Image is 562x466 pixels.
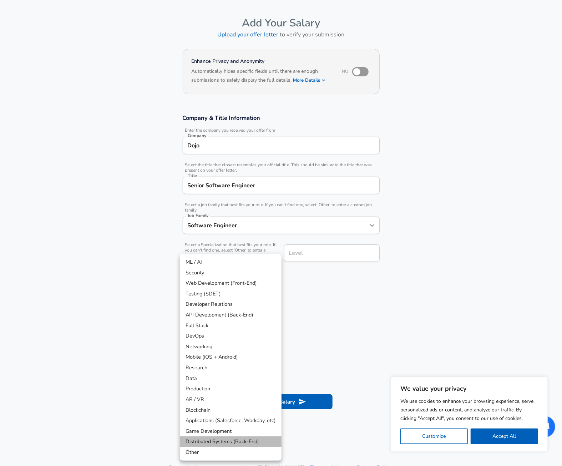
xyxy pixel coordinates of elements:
[180,426,282,437] li: Game Development
[180,320,282,331] li: Full Stack
[180,257,282,268] li: ML / AI
[180,278,282,289] li: Web Development (Front-End)
[400,429,468,444] button: Customize
[180,394,282,405] li: AR / VR
[471,429,538,444] button: Accept All
[180,447,282,458] li: Other
[180,341,282,352] li: Networking
[391,377,548,452] div: We value your privacy
[180,352,282,363] li: Mobile (iOS + Android)
[180,373,282,384] li: Data
[180,436,282,447] li: Distributed Systems (Back-End)
[180,310,282,320] li: API Development (Back-End)
[180,289,282,299] li: Testing (SDET)
[180,268,282,278] li: Security
[180,331,282,341] li: DevOps
[180,363,282,373] li: Research
[180,405,282,416] li: Blockchain
[400,384,538,393] p: We value your privacy
[180,299,282,310] li: Developer Relations
[400,397,538,423] p: We use cookies to enhance your browsing experience, serve personalized ads or content, and analyz...
[180,384,282,394] li: Production
[180,415,282,426] li: Applications (Salesforce, Workday, etc)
